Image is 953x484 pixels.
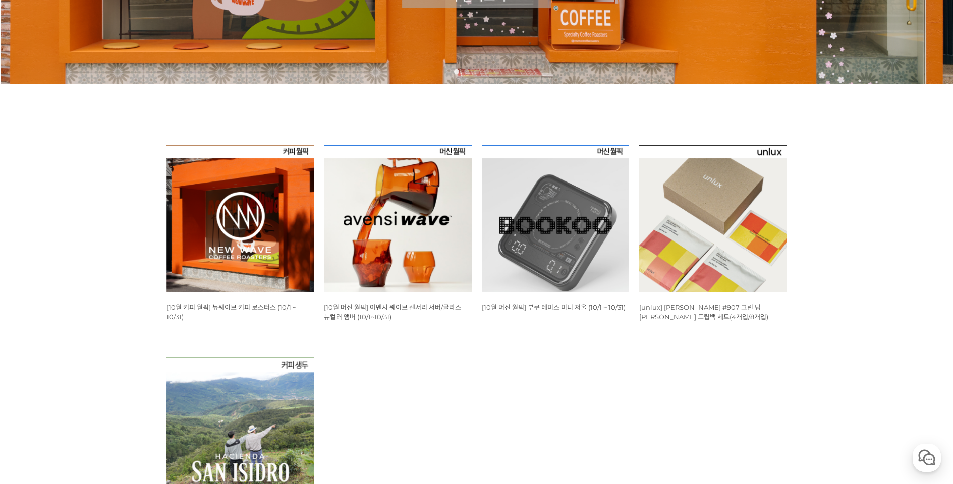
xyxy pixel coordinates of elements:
[454,69,459,74] a: 1
[67,320,130,345] a: 대화
[32,335,38,343] span: 홈
[166,303,296,321] a: [10월 커피 월픽] 뉴웨이브 커피 로스터스 (10/1 ~ 10/31)
[639,303,768,321] a: [unlux] [PERSON_NAME] #907 그린 팁 [PERSON_NAME] 드립백 세트(4개입/8개입)
[482,303,626,311] a: [10월 머신 월픽] 부쿠 테미스 미니 저울 (10/1 ~ 10/31)
[324,303,465,321] a: [10월 머신 월픽] 아벤시 웨이브 센서리 서버/글라스 - 뉴컬러 앰버 (10/1~10/31)
[3,320,67,345] a: 홈
[639,145,787,292] img: [unlux] 파나마 잰슨 #907 그린 팁 게이샤 워시드 드립백 세트(4개입/8개입)
[474,69,479,74] a: 3
[156,335,168,343] span: 설정
[494,69,499,74] a: 5
[484,69,489,74] a: 4
[166,145,314,292] img: [10월 커피 월픽] 뉴웨이브 커피 로스터스 (10/1 ~ 10/31)
[130,320,194,345] a: 설정
[324,145,472,292] img: [10월 머신 월픽] 아벤시 웨이브 센서리 서버/글라스 - 뉴컬러 앰버 (10/1~10/31)
[92,335,104,343] span: 대화
[464,69,469,74] a: 2
[482,145,630,292] img: [10월 머신 월픽] 부쿠 테미스 미니 저울 (10/1 ~ 10/31)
